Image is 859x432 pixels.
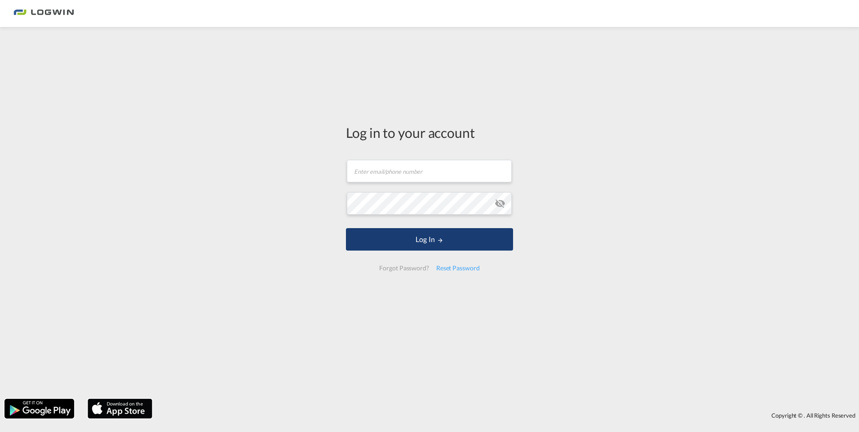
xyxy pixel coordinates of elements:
div: Copyright © . All Rights Reserved [157,408,859,423]
div: Forgot Password? [376,260,432,276]
div: Reset Password [433,260,483,276]
img: google.png [4,398,75,419]
div: Log in to your account [346,123,513,142]
input: Enter email/phone number [347,160,512,182]
img: bc73a0e0d8c111efacd525e4c8ad7d32.png [13,4,74,24]
button: LOGIN [346,228,513,251]
md-icon: icon-eye-off [495,198,505,209]
img: apple.png [87,398,153,419]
